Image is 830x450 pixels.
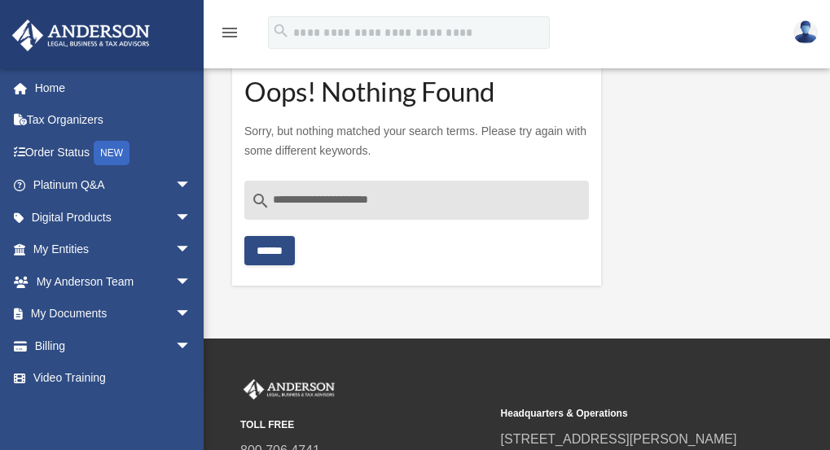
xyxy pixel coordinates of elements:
i: search [251,191,270,211]
a: menu [220,28,239,42]
span: arrow_drop_down [175,330,208,363]
a: My Documentsarrow_drop_down [11,298,216,330]
img: Anderson Advisors Platinum Portal [240,379,338,400]
a: Billingarrow_drop_down [11,330,216,362]
p: Sorry, but nothing matched your search terms. Please try again with some different keywords. [244,121,589,161]
a: Platinum Q&Aarrow_drop_down [11,169,216,202]
span: arrow_drop_down [175,201,208,234]
span: arrow_drop_down [175,234,208,267]
img: User Pic [793,20,818,44]
small: Headquarters & Operations [501,405,750,422]
i: menu [220,23,239,42]
small: TOLL FREE [240,417,490,434]
a: My Entitiesarrow_drop_down [11,234,216,266]
span: arrow_drop_down [175,298,208,331]
a: Video Training [11,362,216,395]
a: [STREET_ADDRESS][PERSON_NAME] [501,432,737,446]
a: Tax Organizers [11,104,216,137]
span: arrow_drop_down [175,265,208,299]
i: search [272,22,290,40]
span: arrow_drop_down [175,169,208,203]
a: Order StatusNEW [11,136,216,169]
a: Digital Productsarrow_drop_down [11,201,216,234]
img: Anderson Advisors Platinum Portal [7,20,155,51]
a: My Anderson Teamarrow_drop_down [11,265,216,298]
h1: Oops! Nothing Found [244,81,589,102]
div: NEW [94,141,130,165]
a: Home [11,72,208,104]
